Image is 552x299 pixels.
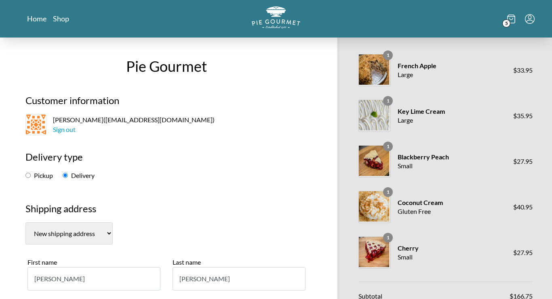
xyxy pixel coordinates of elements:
input: Delivery [63,173,68,178]
span: 1 [383,96,393,106]
button: Menu [525,14,535,24]
h1: Pie Gourmet [19,55,314,77]
img: French Apple [359,54,389,85]
label: First name [27,258,57,266]
h2: Delivery type [25,150,308,171]
img: Key Lime Cream [359,100,389,130]
span: 5 [502,19,510,27]
h3: Shipping address [25,201,308,222]
span: 1 [383,142,393,151]
input: Last name [173,267,305,291]
h2: Customer information [25,93,308,114]
label: Pickup [25,171,53,179]
img: Cherry [359,237,389,267]
input: First name [27,267,160,291]
label: Last name [173,258,201,266]
img: Coconut Cream [359,191,389,222]
span: 1 [383,187,393,197]
a: Home [27,14,46,23]
a: Sign out [53,125,76,133]
a: Logo [252,6,300,31]
img: Blackberry Peach [359,146,389,176]
input: Pickup [25,173,31,178]
span: [PERSON_NAME] ( [EMAIL_ADDRESS][DOMAIN_NAME] ) [53,115,215,134]
span: 1 [383,50,393,60]
a: Shop [53,14,69,23]
img: logo [252,6,300,29]
label: Delivery [63,171,95,179]
span: 1 [383,233,393,243]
